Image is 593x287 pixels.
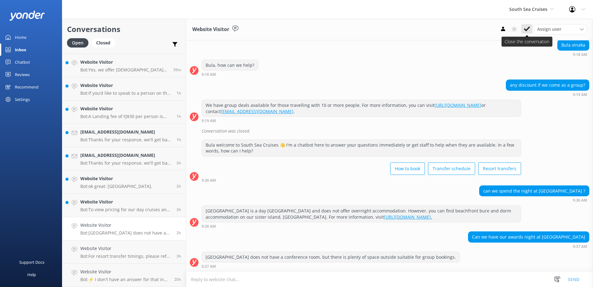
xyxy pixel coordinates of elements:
[202,264,460,268] div: Sep 10 2025 09:37am (UTC +12:00) Pacific/Auckland
[67,23,181,35] h2: Conversations
[384,214,432,220] a: [URL][DOMAIN_NAME].
[80,59,169,66] h4: Website Visitor
[176,90,181,96] span: Sep 10 2025 11:12am (UTC +12:00) Pacific/Auckland
[202,100,521,116] div: We have group deals available for those travelling with 10 or more people. For more information, ...
[91,39,118,46] a: Closed
[80,207,172,212] p: Bot: To view pricing for our day cruises and trips, please visit [URL][DOMAIN_NAME]. For resort t...
[537,26,561,33] span: Assign user
[80,129,172,135] h4: [EMAIL_ADDRESS][DOMAIN_NAME]
[221,108,293,114] a: [EMAIL_ADDRESS][DOMAIN_NAME]
[80,152,172,159] h4: [EMAIL_ADDRESS][DOMAIN_NAME]
[176,253,181,259] span: Sep 10 2025 08:48am (UTC +12:00) Pacific/Auckland
[202,72,258,76] div: Sep 10 2025 09:18am (UTC +12:00) Pacific/Auckland
[80,82,172,89] h4: Website Visitor
[202,179,216,182] strong: 9:36 AM
[176,160,181,166] span: Sep 10 2025 10:14am (UTC +12:00) Pacific/Auckland
[80,230,172,236] p: Bot: [GEOGRAPHIC_DATA] does not have a conference room, but there is plenty of space outside suit...
[15,68,30,81] div: Reviews
[573,245,587,248] strong: 9:37 AM
[390,162,425,175] button: How to book
[67,39,91,46] a: Open
[80,67,169,73] p: Bot: Yes, we offer [DEMOGRAPHIC_DATA] residents a 20% discount on our day tours and resort transf...
[202,178,521,182] div: Sep 10 2025 09:36am (UTC +12:00) Pacific/Auckland
[478,162,521,175] button: Resort transfers
[176,114,181,119] span: Sep 10 2025 10:56am (UTC +12:00) Pacific/Auckland
[62,171,186,194] a: Website VisitorBot:ok great: [GEOGRAPHIC_DATA].2h
[573,198,587,202] strong: 9:36 AM
[80,114,172,119] p: Bot: A Landing fee of FJ$30 per person is payable upon arrival at [GEOGRAPHIC_DATA] at “The Hub” ...
[15,56,30,68] div: Chatbot
[80,277,170,282] p: Bot: ⚡ I don't have an answer for that in my knowledge base. Please try and rephrase your questio...
[573,93,587,97] strong: 9:19 AM
[80,198,172,205] h4: Website Visitor
[190,126,589,136] div: 2025-09-09T21:24:12.080
[506,92,589,97] div: Sep 10 2025 09:19am (UTC +12:00) Pacific/Auckland
[509,6,547,12] span: South Sea Cruises
[202,265,216,268] strong: 9:37 AM
[62,54,186,77] a: Website VisitorBot:Yes, we offer [DEMOGRAPHIC_DATA] residents a 20% discount on our day tours and...
[62,240,186,264] a: Website VisitorBot:For resort transfer timings, please refer to the Resort Transfer timetable her...
[15,93,30,106] div: Settings
[479,198,589,202] div: Sep 10 2025 09:36am (UTC +12:00) Pacific/Auckland
[468,244,589,248] div: Sep 10 2025 09:37am (UTC +12:00) Pacific/Auckland
[67,38,88,48] div: Open
[202,73,216,76] strong: 9:18 AM
[176,230,181,235] span: Sep 10 2025 09:37am (UTC +12:00) Pacific/Auckland
[176,137,181,142] span: Sep 10 2025 10:41am (UTC +12:00) Pacific/Auckland
[62,124,186,147] a: [EMAIL_ADDRESS][DOMAIN_NAME]Bot:Thanks for your response, we'll get back to you as soon as we can...
[428,162,475,175] button: Transfer schedule
[202,119,216,123] strong: 9:19 AM
[573,53,587,57] strong: 9:18 AM
[176,207,181,212] span: Sep 10 2025 10:10am (UTC +12:00) Pacific/Auckland
[80,160,172,166] p: Bot: Thanks for your response, we'll get back to you as soon as we can during opening hours.
[557,52,589,57] div: Sep 10 2025 09:18am (UTC +12:00) Pacific/Auckland
[15,31,26,43] div: Home
[80,90,172,96] p: Bot: If you’d like to speak to a person on the South Sea Cruises team, please call [PHONE_NUMBER]...
[202,140,521,156] div: Bula welcome to South Sea Cruises 👋 I'm a chatbot here to answer your questions immediately or ge...
[202,252,460,262] div: [GEOGRAPHIC_DATA] does not have a conference room, but there is plenty of space outside suitable ...
[534,24,587,34] div: Assign User
[558,40,589,50] div: Bula vinaka
[91,38,115,48] div: Closed
[80,245,172,252] h4: Website Visitor
[173,67,181,72] span: Sep 10 2025 11:32am (UTC +12:00) Pacific/Auckland
[80,184,152,189] p: Bot: ok great: [GEOGRAPHIC_DATA].
[202,225,216,228] strong: 9:36 AM
[80,105,172,112] h4: Website Visitor
[202,118,521,123] div: Sep 10 2025 09:19am (UTC +12:00) Pacific/Auckland
[506,80,589,90] div: any discount if we come as a group?
[80,137,172,143] p: Bot: Thanks for your response, we'll get back to you as soon as we can during opening hours.
[176,184,181,189] span: Sep 10 2025 10:12am (UTC +12:00) Pacific/Auckland
[15,43,26,56] div: Inbox
[80,268,170,275] h4: Website Visitor
[62,101,186,124] a: Website VisitorBot:A Landing fee of FJ$30 per person is payable upon arrival at [GEOGRAPHIC_DATA]...
[15,81,38,93] div: Recommend
[62,147,186,171] a: [EMAIL_ADDRESS][DOMAIN_NAME]Bot:Thanks for your response, we'll get back to you as soon as we can...
[62,217,186,240] a: Website VisitorBot:[GEOGRAPHIC_DATA] does not have a conference room, but there is plenty of spac...
[192,25,229,34] h3: Website Visitor
[468,232,589,242] div: Can we have our awards night at [GEOGRAPHIC_DATA]
[80,222,172,229] h4: Website Visitor
[62,194,186,217] a: Website VisitorBot:To view pricing for our day cruises and trips, please visit [URL][DOMAIN_NAME]...
[27,268,36,281] div: Help
[80,253,172,259] p: Bot: For resort transfer timings, please refer to the Resort Transfer timetable here: [URL][DOMAI...
[435,102,481,108] a: [URL][DOMAIN_NAME]
[62,264,186,287] a: Website VisitorBot:⚡ I don't have an answer for that in my knowledge base. Please try and rephras...
[202,60,258,71] div: Bula, how can we help?
[202,206,521,222] div: [GEOGRAPHIC_DATA] is a day [GEOGRAPHIC_DATA] and does not offer overnight accommodation. However,...
[9,11,45,21] img: yonder-white-logo.png
[80,175,152,182] h4: Website Visitor
[479,186,589,196] div: can we spend the night at [GEOGRAPHIC_DATA] ?
[202,126,589,136] div: Conversation was closed.
[62,77,186,101] a: Website VisitorBot:If you’d like to speak to a person on the South Sea Cruises team, please call ...
[202,224,521,228] div: Sep 10 2025 09:36am (UTC +12:00) Pacific/Auckland
[174,277,181,282] span: Sep 09 2025 04:19pm (UTC +12:00) Pacific/Auckland
[19,256,44,268] div: Support Docs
